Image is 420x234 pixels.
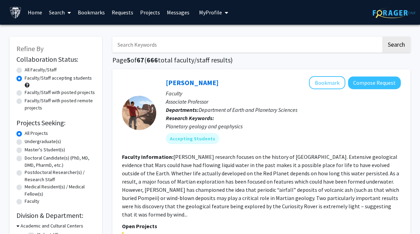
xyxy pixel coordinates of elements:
[25,89,95,96] label: Faculty/Staff with posted projects
[147,56,158,64] span: 666
[348,77,401,89] button: Compose Request to Kevin Lewis
[112,37,381,52] input: Search Keywords
[25,154,95,169] label: Doctoral Candidate(s) (PhD, MD, DMD, PharmD, etc.)
[166,133,219,144] mat-chip: Accepting Students
[25,183,95,198] label: Medical Resident(s) / Medical Fellow(s)
[108,0,137,24] a: Requests
[16,44,44,53] span: Refine By
[46,0,74,24] a: Search
[166,78,219,87] a: [PERSON_NAME]
[166,97,401,106] p: Associate Professor
[199,9,222,16] span: My Profile
[137,56,144,64] span: 67
[25,74,92,82] label: Faculty/Staff accepting students
[16,211,95,220] h2: Division & Department:
[199,106,297,113] span: Department of Earth and Planetary Sciences
[112,56,410,64] h1: Page of ( total faculty/staff results)
[122,222,401,230] p: Open Projects
[166,89,401,97] p: Faculty
[10,7,22,19] img: Johns Hopkins University Logo
[127,56,131,64] span: 5
[163,0,193,24] a: Messages
[166,115,214,121] b: Research Keywords:
[16,119,95,127] h2: Projects Seeking:
[74,0,108,24] a: Bookmarks
[373,8,416,18] img: ForagerOne Logo
[25,138,61,145] label: Undergraduate(s)
[21,222,83,230] h3: Academic and Cultural Centers
[16,55,95,63] h2: Collaboration Status:
[382,37,410,52] button: Search
[122,153,173,160] b: Faculty Information:
[24,0,46,24] a: Home
[122,153,399,218] fg-read-more: [PERSON_NAME] research focuses on the history of [GEOGRAPHIC_DATA]. Extensive geological evidence...
[137,0,163,24] a: Projects
[25,66,57,73] label: All Faculty/Staff
[25,169,95,183] label: Postdoctoral Researcher(s) / Research Staff
[25,146,65,153] label: Master's Student(s)
[25,198,39,205] label: Faculty
[309,76,345,89] button: Add Kevin Lewis to Bookmarks
[166,106,199,113] b: Departments:
[166,122,401,130] div: Planetary geology and geophysics
[25,130,48,137] label: All Projects
[25,97,95,112] label: Faculty/Staff with posted remote projects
